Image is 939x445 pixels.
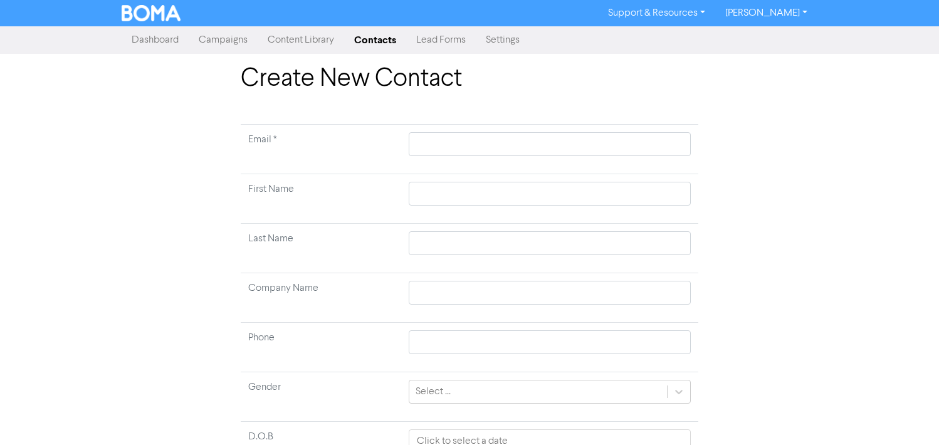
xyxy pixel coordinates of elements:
[598,3,715,23] a: Support & Resources
[406,28,476,53] a: Lead Forms
[189,28,258,53] a: Campaigns
[122,5,181,21] img: BOMA Logo
[876,385,939,445] iframe: Chat Widget
[344,28,406,53] a: Contacts
[258,28,344,53] a: Content Library
[241,125,401,174] td: Required
[416,384,451,399] div: Select ...
[715,3,817,23] a: [PERSON_NAME]
[241,224,401,273] td: Last Name
[241,64,698,94] h1: Create New Contact
[122,28,189,53] a: Dashboard
[241,323,401,372] td: Phone
[476,28,530,53] a: Settings
[241,372,401,422] td: Gender
[241,174,401,224] td: First Name
[241,273,401,323] td: Company Name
